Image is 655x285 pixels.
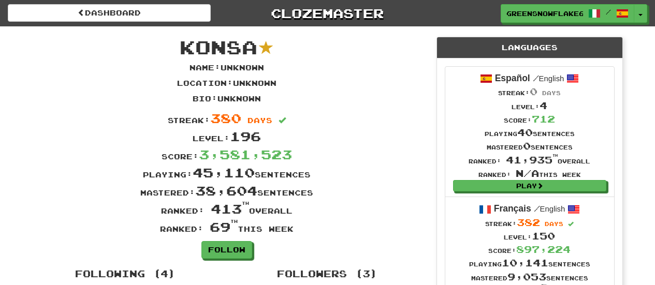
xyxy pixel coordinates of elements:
sup: th [242,201,249,206]
div: Languages [437,37,622,58]
span: 41,935 [506,154,558,166]
div: Level: [25,127,429,145]
span: Streak includes today. [568,221,574,227]
span: N/A [516,168,539,179]
div: Score: [469,112,590,126]
div: Playing sentences [469,126,590,139]
span: / [534,204,540,213]
span: GreenSnowflake6683 [506,9,583,18]
h4: Followers (3) [235,269,421,279]
span: 69 [210,219,238,234]
div: Streak: [25,109,429,127]
span: 150 [532,230,555,242]
span: 413 [211,201,249,216]
div: Mastered sentences [469,270,590,283]
span: 0 [523,140,531,152]
div: Mastered: sentences [25,182,429,200]
sup: th [230,219,238,224]
div: Playing: sentences [25,163,429,182]
strong: Français [494,203,531,214]
div: Level: [469,229,590,243]
span: 380 [210,110,241,126]
div: Playing sentences [469,256,590,269]
span: 712 [532,113,555,125]
span: 382 [517,217,540,228]
span: days [542,89,561,96]
a: GreenSnowflake6683 / [501,4,634,23]
span: / [533,73,539,83]
span: days [248,116,272,125]
span: days [545,220,563,227]
strong: Español [495,73,530,83]
div: Ranked: overall [469,153,590,167]
span: 4 [540,100,547,111]
span: Konsa [180,36,257,58]
div: Level: [469,99,590,112]
div: Streak: [469,216,590,229]
a: Follow [201,241,252,259]
div: Score: [469,243,590,256]
a: Dashboard [8,4,211,22]
span: 3,581,523 [199,146,292,162]
div: Ranked: overall [25,200,429,218]
h4: Following (4) [33,269,219,279]
div: Streak: [469,85,590,98]
a: Play [453,180,606,191]
span: 196 [230,128,261,144]
span: 38,604 [195,183,257,198]
p: Bio : Unknown [193,94,261,104]
span: 40 [517,127,533,138]
span: / [606,8,611,16]
p: Name : Unknown [190,63,264,73]
div: Score: [25,145,429,163]
span: 9,053 [507,271,546,282]
small: English [533,74,564,83]
sup: th [552,154,558,157]
span: 0 [530,86,537,97]
small: English [534,205,565,213]
div: Mastered sentences [469,139,590,153]
div: Ranked: this week [469,167,590,180]
span: 897,224 [516,244,571,255]
span: 45,110 [193,164,255,180]
span: 10,141 [502,257,548,268]
p: Location : Unknown [177,78,276,88]
a: Clozemaster [226,4,429,22]
div: Ranked: this week [25,218,429,236]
